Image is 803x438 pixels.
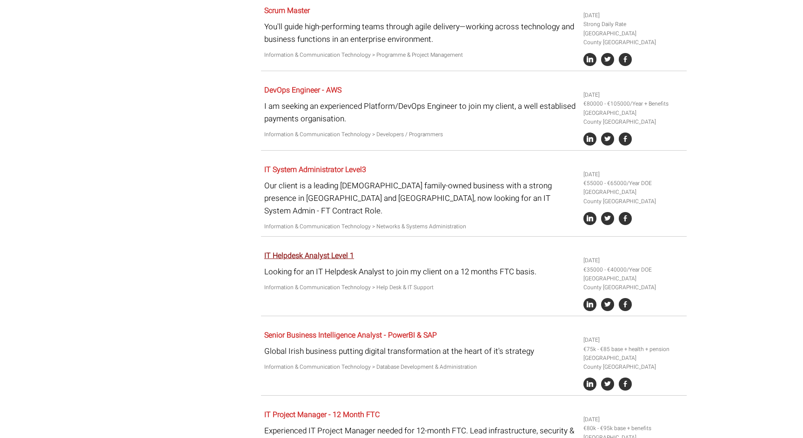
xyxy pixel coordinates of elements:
li: €55000 - €65000/Year DOE [583,179,683,188]
a: Senior Business Intelligence Analyst - PowerBI & SAP [264,330,437,341]
li: [DATE] [583,170,683,179]
a: IT System Administrator Level3 [264,164,366,175]
li: €35000 - €40000/Year DOE [583,265,683,274]
li: [GEOGRAPHIC_DATA] County [GEOGRAPHIC_DATA] [583,274,683,292]
p: Information & Communication Technology > Programme & Project Management [264,51,576,60]
a: Scrum Master [264,5,310,16]
p: Our client is a leading [DEMOGRAPHIC_DATA] family-owned business with a strong presence in [GEOGR... [264,179,576,218]
p: I am seeking an experienced Platform/DevOps Engineer to join my client, a well establised payment... [264,100,576,125]
a: IT Helpdesk Analyst Level 1 [264,250,354,261]
li: [GEOGRAPHIC_DATA] County [GEOGRAPHIC_DATA] [583,188,683,206]
li: [DATE] [583,11,683,20]
li: [DATE] [583,256,683,265]
li: €80k - €95k base + benefits [583,424,683,433]
p: Looking for an IT Helpdesk Analyst to join my client on a 12 months FTC basis. [264,265,576,278]
li: [GEOGRAPHIC_DATA] County [GEOGRAPHIC_DATA] [583,29,683,47]
p: Information & Communication Technology > Networks & Systems Administration [264,222,576,231]
p: Information & Communication Technology > Database Development & Administration [264,363,576,372]
li: [DATE] [583,336,683,345]
li: [GEOGRAPHIC_DATA] County [GEOGRAPHIC_DATA] [583,354,683,372]
li: [DATE] [583,415,683,424]
a: DevOps Engineer - AWS [264,85,341,96]
p: Information & Communication Technology > Developers / Programmers [264,130,576,139]
li: Strong Daily Rate [583,20,683,29]
li: [GEOGRAPHIC_DATA] County [GEOGRAPHIC_DATA] [583,109,683,126]
li: €75k - €85 base + health + pension [583,345,683,354]
p: Information & Communication Technology > Help Desk & IT Support [264,283,576,292]
p: Global Irish business putting digital transformation at the heart of it's strategy [264,345,576,358]
li: €80000 - €105000/Year + Benefits [583,100,683,108]
li: [DATE] [583,91,683,100]
a: IT Project Manager - 12 Month FTC [264,409,380,420]
p: You'll guide high-performing teams through agile delivery—working across technology and business ... [264,20,576,46]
